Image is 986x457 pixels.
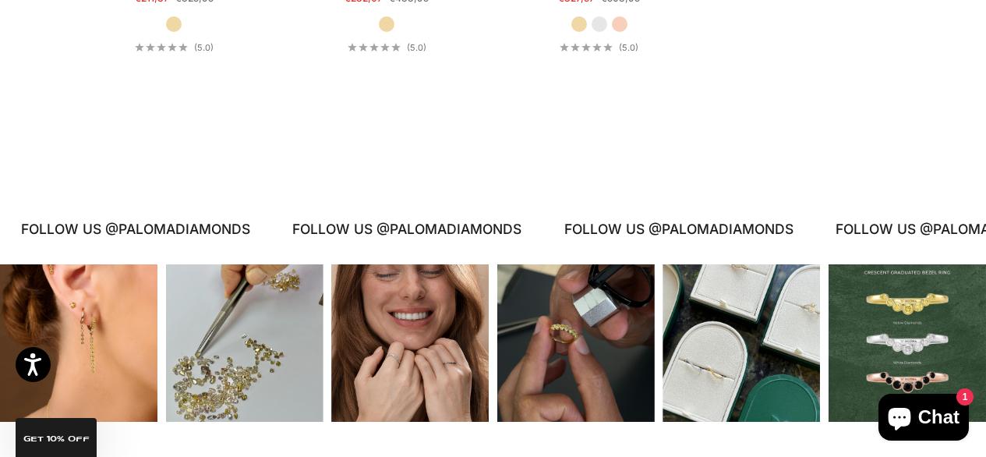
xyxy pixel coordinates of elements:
[166,264,323,422] div: Instagram post opens in a popup
[23,435,90,443] span: GET 10% Off
[135,43,188,51] div: 5.0 out of 5.0 stars
[663,264,820,422] div: Instagram post opens in a popup
[348,42,426,53] a: 5.0 out of 5.0 stars(5.0)
[497,264,655,422] div: Instagram post opens in a popup
[290,218,519,241] p: FOLLOW US @PALOMADIAMONDS
[619,42,638,53] span: (5.0)
[194,42,214,53] span: (5.0)
[874,394,974,445] inbox-online-store-chat: Shopify online store chat
[331,264,489,422] div: Instagram post opens in a popup
[16,418,97,457] div: GET 10% Off
[348,43,401,51] div: 5.0 out of 5.0 stars
[829,264,986,422] div: Instagram post opens in a popup
[560,42,638,53] a: 5.0 out of 5.0 stars(5.0)
[560,43,613,51] div: 5.0 out of 5.0 stars
[19,218,248,241] p: FOLLOW US @PALOMADIAMONDS
[562,218,791,241] p: FOLLOW US @PALOMADIAMONDS
[135,42,214,53] a: 5.0 out of 5.0 stars(5.0)
[407,42,426,53] span: (5.0)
